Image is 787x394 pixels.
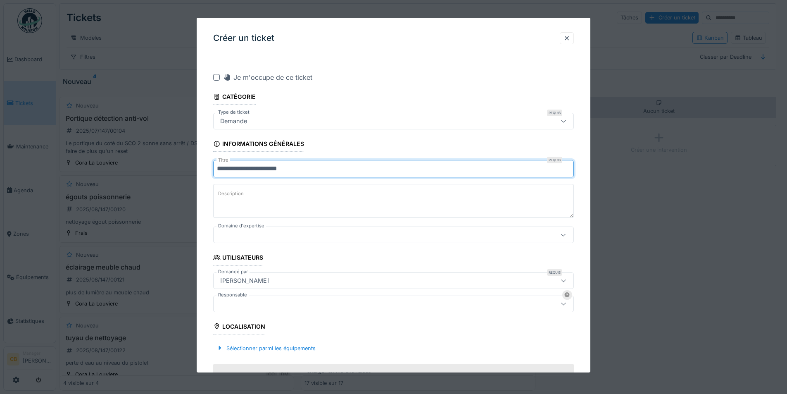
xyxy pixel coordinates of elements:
label: Type de ticket [216,109,251,116]
div: Requis [547,110,562,116]
label: Domaine d'expertise [216,222,266,229]
label: Titre [216,157,230,164]
h3: Créer un ticket [213,33,274,43]
div: Sélectionner parmi les équipements [213,343,319,354]
div: Utilisateurs [213,251,263,265]
div: Demande [217,117,250,126]
div: Requis [547,269,562,275]
div: Informations générales [213,138,304,152]
div: Requis [547,157,562,163]
label: Responsable [216,291,249,298]
div: Localisation [213,320,265,334]
label: Demandé par [216,268,250,275]
label: Description [216,189,245,199]
div: Aucune zone sélectionnée [365,372,432,380]
div: Je m'occupe de ce ticket [223,72,312,82]
div: [PERSON_NAME] [217,276,272,285]
div: Catégorie [213,91,256,105]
